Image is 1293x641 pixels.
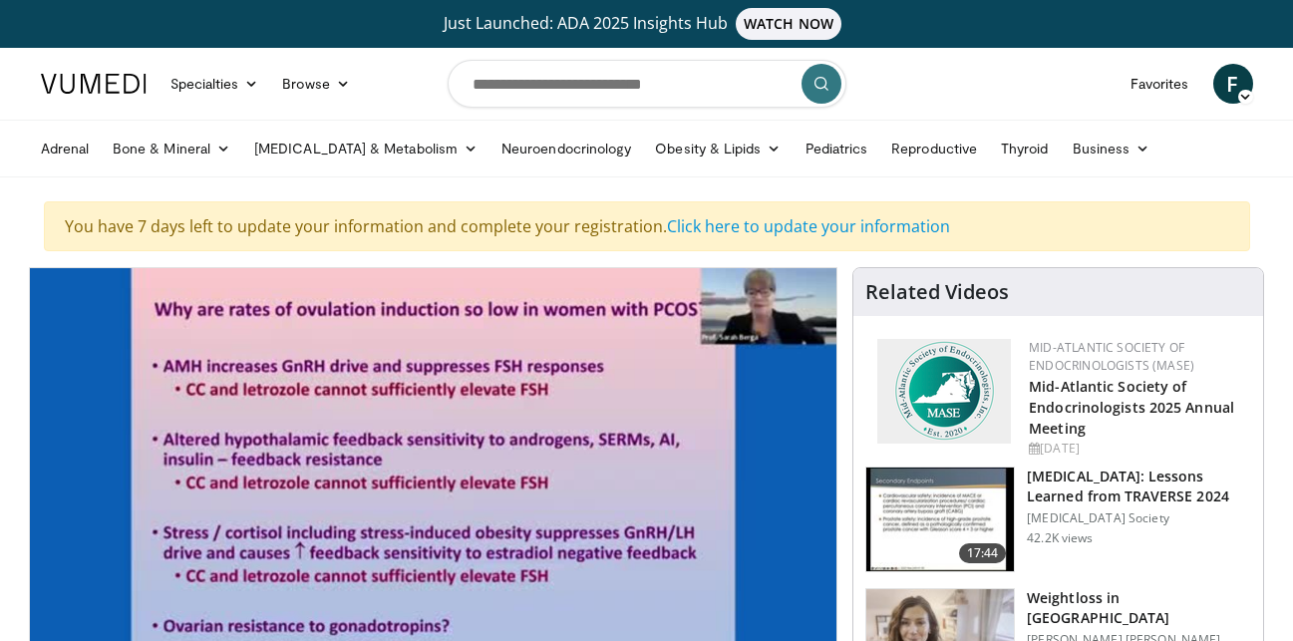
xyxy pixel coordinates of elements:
div: You have 7 days left to update your information and complete your registration. [44,201,1250,251]
a: Just Launched: ADA 2025 Insights HubWATCH NOW [44,8,1250,40]
div: [DATE] [1029,440,1247,458]
a: Neuroendocrinology [489,129,643,168]
h3: [MEDICAL_DATA]: Lessons Learned from TRAVERSE 2024 [1027,467,1251,506]
a: Thyroid [989,129,1061,168]
a: [MEDICAL_DATA] & Metabolism [242,129,489,168]
a: Browse [270,64,362,104]
p: [MEDICAL_DATA] Society [1027,510,1251,526]
a: Obesity & Lipids [643,129,793,168]
a: Specialties [159,64,271,104]
span: WATCH NOW [736,8,841,40]
a: Pediatrics [794,129,880,168]
img: 1317c62a-2f0d-4360-bee0-b1bff80fed3c.150x105_q85_crop-smart_upscale.jpg [866,468,1014,571]
a: Adrenal [29,129,102,168]
a: F [1213,64,1253,104]
a: Business [1061,129,1162,168]
a: Mid-Atlantic Society of Endocrinologists (MASE) [1029,339,1194,374]
a: Favorites [1119,64,1201,104]
a: Bone & Mineral [101,129,242,168]
span: 17:44 [959,543,1007,563]
a: Click here to update your information [667,215,950,237]
h4: Related Videos [865,280,1009,304]
input: Search topics, interventions [448,60,846,108]
a: Mid-Atlantic Society of Endocrinologists 2025 Annual Meeting [1029,377,1234,438]
img: f382488c-070d-4809-84b7-f09b370f5972.png.150x105_q85_autocrop_double_scale_upscale_version-0.2.png [877,339,1011,444]
p: 42.2K views [1027,530,1093,546]
h3: Weightloss in [GEOGRAPHIC_DATA] [1027,588,1251,628]
a: 17:44 [MEDICAL_DATA]: Lessons Learned from TRAVERSE 2024 [MEDICAL_DATA] Society 42.2K views [865,467,1251,572]
img: VuMedi Logo [41,74,147,94]
a: Reproductive [879,129,989,168]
